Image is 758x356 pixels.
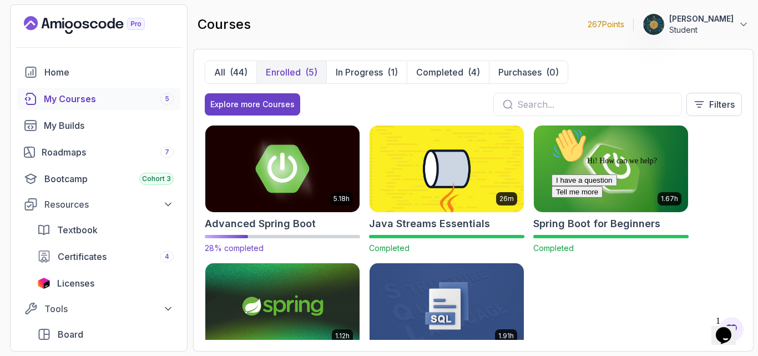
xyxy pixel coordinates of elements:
div: (5) [305,66,317,79]
a: Landing page [24,16,170,34]
a: builds [17,114,180,137]
p: Enrolled [266,66,301,79]
img: Java Streams Essentials card [370,126,524,212]
p: Completed [416,66,463,79]
p: 5.18h [333,194,350,203]
button: Resources [17,194,180,214]
div: 👋Hi! How can we help?I have a questionTell me more [4,4,204,74]
button: Tools [17,299,180,319]
p: [PERSON_NAME] [669,13,734,24]
div: (0) [546,66,559,79]
a: home [17,61,180,83]
a: bootcamp [17,168,180,190]
h2: courses [198,16,251,33]
div: Tools [44,302,174,315]
div: My Builds [44,119,174,132]
img: user profile image [643,14,664,35]
button: In Progress(1) [326,61,407,83]
button: Explore more Courses [205,93,300,116]
p: In Progress [336,66,383,79]
a: courses [17,88,180,110]
h2: Advanced Spring Boot [205,216,316,232]
h2: Spring Boot for Beginners [533,216,660,232]
p: 1.91h [498,332,514,340]
div: Roadmaps [42,146,174,159]
p: All [214,66,225,79]
h2: Java Streams Essentials [369,216,490,232]
a: licenses [31,272,180,294]
button: Tell me more [4,63,55,74]
iframe: chat widget [711,312,747,345]
span: 5 [165,94,169,103]
div: (1) [387,66,398,79]
img: Up and Running with SQL and Databases card [370,263,524,350]
div: Bootcamp [44,172,174,185]
a: Java Streams Essentials card26mJava Streams EssentialsCompleted [369,125,524,254]
input: Search... [517,98,673,111]
div: My Courses [44,92,174,106]
img: jetbrains icon [37,278,50,289]
span: Licenses [57,277,94,290]
span: Hi! How can we help? [4,33,110,42]
button: I have a question [4,51,70,63]
p: 267 Points [588,19,624,30]
span: 4 [165,252,169,261]
span: Textbook [57,223,98,237]
div: Explore more Courses [210,99,295,110]
img: Advanced Spring Boot card [201,123,363,214]
a: textbook [31,219,180,241]
a: certificates [31,245,180,268]
p: 26m [499,194,514,203]
div: (44) [230,66,247,79]
span: 28% completed [205,243,264,253]
img: Spring Framework card [205,263,360,350]
p: Purchases [498,66,542,79]
iframe: chat widget [547,123,747,306]
span: 7 [165,148,169,157]
div: (4) [468,66,480,79]
button: Purchases(0) [489,61,568,83]
button: All(44) [205,61,256,83]
button: Enrolled(5) [256,61,326,83]
div: Resources [44,198,174,211]
button: user profile image[PERSON_NAME]Student [643,13,749,36]
p: Student [669,24,734,36]
span: Board [58,328,83,341]
a: roadmaps [17,141,180,163]
button: Filters [686,93,742,116]
img: :wave: [4,4,40,40]
a: board [31,323,180,345]
img: Spring Boot for Beginners card [534,126,688,212]
div: Home [44,66,174,79]
span: Completed [533,243,574,253]
button: Completed(4) [407,61,489,83]
p: Filters [709,98,735,111]
span: Completed [369,243,410,253]
span: Certificates [58,250,107,263]
a: Spring Boot for Beginners card1.67hSpring Boot for BeginnersCompleted [533,125,689,254]
span: Cohort 3 [142,174,171,183]
p: 1.12h [335,332,350,340]
a: Advanced Spring Boot card5.18hAdvanced Spring Boot28% completed [205,125,360,254]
